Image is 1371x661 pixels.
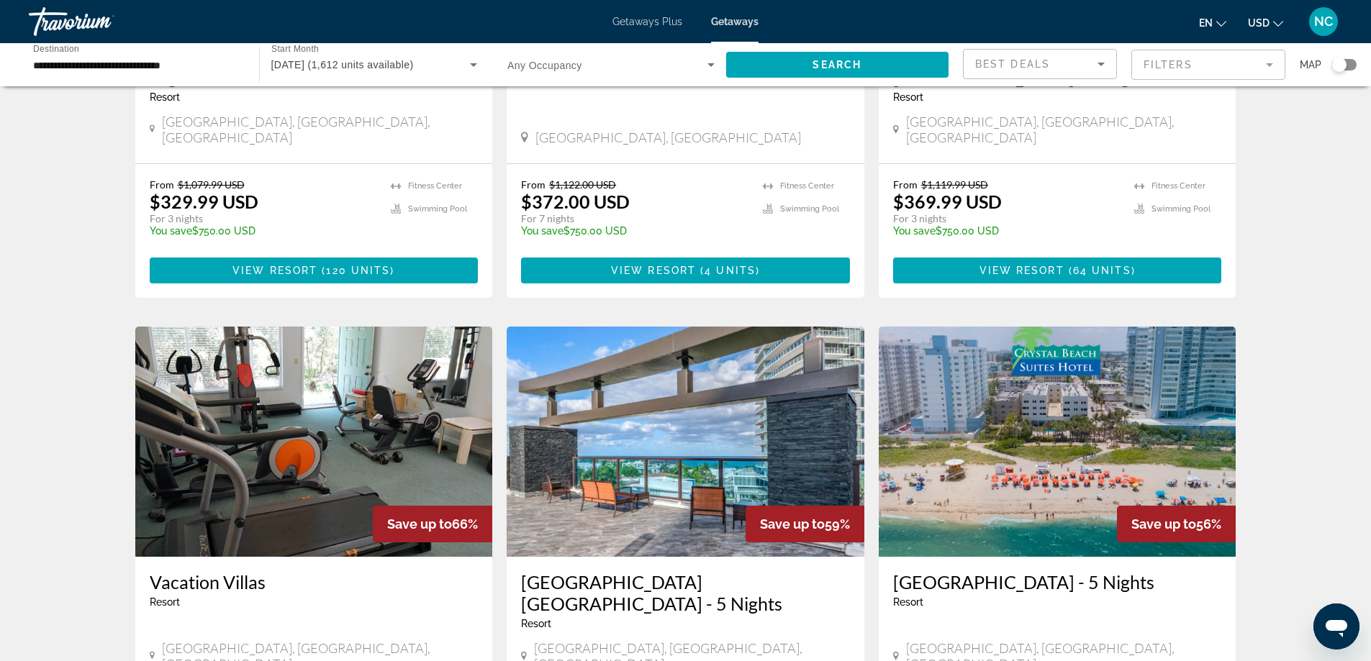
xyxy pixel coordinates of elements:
[1151,204,1211,214] span: Swimming Pool
[178,178,245,191] span: $1,079.99 USD
[1199,12,1226,33] button: Change language
[1064,265,1136,276] span: ( )
[879,327,1236,557] img: RQ29E01X.jpg
[521,191,630,212] p: $372.00 USD
[150,225,192,237] span: You save
[33,44,79,53] span: Destination
[150,91,180,103] span: Resort
[813,59,861,70] span: Search
[150,212,377,225] p: For 3 nights
[1248,12,1283,33] button: Change currency
[232,265,317,276] span: View Resort
[507,327,864,557] img: S458O01X.jpg
[521,257,850,283] button: View Resort(4 units)
[1073,265,1131,276] span: 64 units
[906,114,1222,145] span: [GEOGRAPHIC_DATA], [GEOGRAPHIC_DATA], [GEOGRAPHIC_DATA]
[696,265,760,276] span: ( )
[387,516,452,532] span: Save up to
[1313,603,1359,649] iframe: Button to launch messaging window
[612,16,682,27] a: Getaways Plus
[150,596,180,608] span: Resort
[521,225,564,237] span: You save
[979,265,1064,276] span: View Resort
[780,181,834,191] span: Fitness Center
[150,178,174,191] span: From
[549,178,616,191] span: $1,122.00 USD
[507,60,582,71] span: Any Occupancy
[1314,14,1333,29] span: NC
[271,45,319,54] span: Start Month
[1248,17,1270,29] span: USD
[893,257,1222,283] button: View Resort(64 units)
[408,181,462,191] span: Fitness Center
[521,618,551,629] span: Resort
[921,178,988,191] span: $1,119.99 USD
[705,265,756,276] span: 4 units
[521,212,748,225] p: For 7 nights
[1131,516,1196,532] span: Save up to
[726,52,949,78] button: Search
[893,91,923,103] span: Resort
[135,327,493,557] img: 5043O01X.jpg
[611,265,696,276] span: View Resort
[1305,6,1342,37] button: User Menu
[893,191,1002,212] p: $369.99 USD
[150,257,479,283] button: View Resort(120 units)
[1300,55,1321,75] span: Map
[521,571,850,614] a: [GEOGRAPHIC_DATA] [GEOGRAPHIC_DATA] - 5 Nights
[1151,181,1205,191] span: Fitness Center
[893,571,1222,593] a: [GEOGRAPHIC_DATA] - 5 Nights
[150,191,258,212] p: $329.99 USD
[521,225,748,237] p: $750.00 USD
[711,16,759,27] a: Getaways
[893,225,936,237] span: You save
[535,129,801,145] span: [GEOGRAPHIC_DATA], [GEOGRAPHIC_DATA]
[893,596,923,608] span: Resort
[326,265,390,276] span: 120 units
[975,58,1050,70] span: Best Deals
[746,506,864,542] div: 59%
[162,114,478,145] span: [GEOGRAPHIC_DATA], [GEOGRAPHIC_DATA], [GEOGRAPHIC_DATA]
[760,516,825,532] span: Save up to
[1131,49,1285,81] button: Filter
[1199,17,1213,29] span: en
[408,204,467,214] span: Swimming Pool
[150,571,479,593] a: Vacation Villas
[893,212,1121,225] p: For 3 nights
[150,225,377,237] p: $750.00 USD
[271,59,414,70] span: [DATE] (1,612 units available)
[893,225,1121,237] p: $750.00 USD
[29,3,173,40] a: Travorium
[373,506,492,542] div: 66%
[317,265,394,276] span: ( )
[521,178,546,191] span: From
[1117,506,1236,542] div: 56%
[893,178,918,191] span: From
[975,55,1105,73] mat-select: Sort by
[780,204,839,214] span: Swimming Pool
